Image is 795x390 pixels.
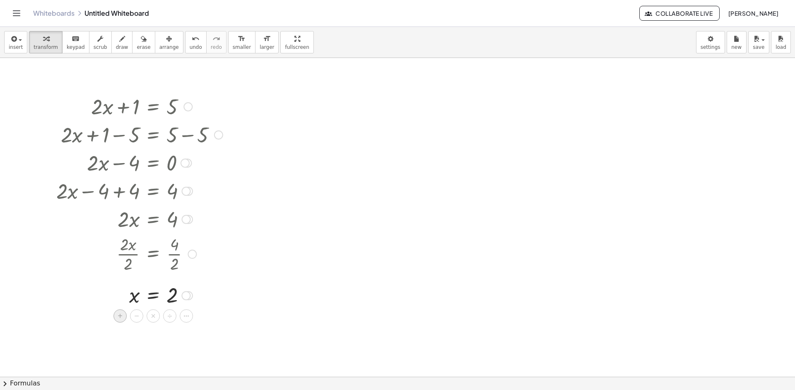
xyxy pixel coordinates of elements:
button: transform [29,31,63,53]
button: scrub [89,31,112,53]
span: keypad [67,44,85,50]
span: draw [116,44,128,50]
span: erase [137,44,150,50]
span: new [731,44,742,50]
button: undoundo [185,31,207,53]
button: [PERSON_NAME] [721,6,785,21]
button: insert [4,31,27,53]
button: redoredo [206,31,226,53]
span: [PERSON_NAME] [728,10,778,17]
span: arrange [159,44,179,50]
span: fullscreen [285,44,309,50]
button: keyboardkeypad [62,31,89,53]
span: × [151,310,156,322]
span: + [118,310,123,322]
button: erase [132,31,155,53]
button: load [771,31,791,53]
span: save [753,44,764,50]
span: transform [34,44,58,50]
span: Collaborate Live [646,10,713,17]
span: larger [260,44,274,50]
button: format_sizesmaller [228,31,255,53]
span: − [134,310,139,322]
span: ÷ [168,310,172,322]
span: load [776,44,786,50]
button: new [727,31,747,53]
span: smaller [233,44,251,50]
button: fullscreen [280,31,313,53]
button: save [748,31,769,53]
i: keyboard [72,34,79,44]
span: insert [9,44,23,50]
i: format_size [238,34,246,44]
button: Collaborate Live [639,6,720,21]
i: format_size [263,34,271,44]
button: Toggle navigation [10,7,23,20]
span: settings [701,44,720,50]
a: Whiteboards [33,9,75,17]
button: format_sizelarger [255,31,279,53]
button: draw [111,31,133,53]
i: undo [192,34,200,44]
i: redo [212,34,220,44]
button: arrange [155,31,183,53]
button: settings [696,31,725,53]
span: undo [190,44,202,50]
span: scrub [94,44,107,50]
span: redo [211,44,222,50]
